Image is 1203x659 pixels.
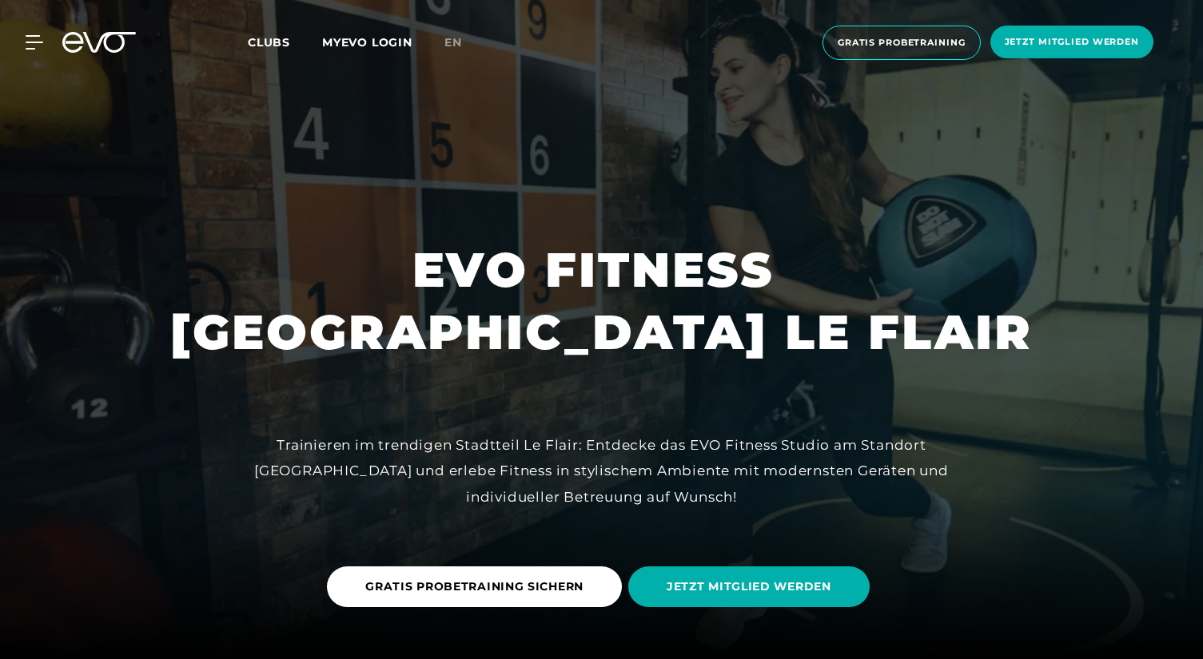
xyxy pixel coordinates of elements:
a: Jetzt Mitglied werden [986,26,1158,60]
a: MYEVO LOGIN [322,35,412,50]
span: Jetzt Mitglied werden [1005,35,1139,49]
span: Gratis Probetraining [838,36,966,50]
a: en [444,34,481,52]
span: JETZT MITGLIED WERDEN [667,578,831,595]
a: Clubs [248,34,322,50]
a: JETZT MITGLIED WERDEN [628,554,876,619]
div: Trainieren im trendigen Stadtteil Le Flair: Entdecke das EVO Fitness Studio am Standort [GEOGRAPH... [242,432,962,510]
a: GRATIS PROBETRAINING SICHERN [327,554,628,619]
span: Clubs [248,35,290,50]
a: Gratis Probetraining [818,26,986,60]
span: GRATIS PROBETRAINING SICHERN [365,578,584,595]
span: en [444,35,462,50]
h1: EVO FITNESS [GEOGRAPHIC_DATA] LE FLAIR [170,239,1033,363]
